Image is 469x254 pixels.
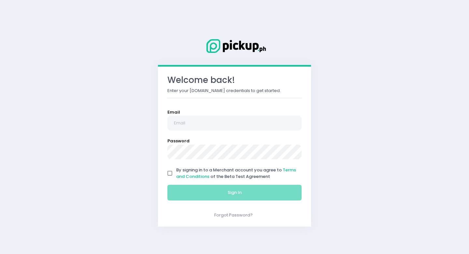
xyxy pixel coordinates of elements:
label: Password [167,138,190,144]
a: Forgot Password? [214,212,253,218]
span: Sign In [228,189,242,196]
p: Enter your [DOMAIN_NAME] credentials to get started. [167,87,302,94]
img: Logo [202,38,267,54]
span: By signing in to a Merchant account you agree to of the Beta Test Agreement [176,167,296,180]
input: Email [167,116,302,131]
h3: Welcome back! [167,75,302,85]
a: Terms and Conditions [176,167,296,180]
label: Email [167,109,180,116]
button: Sign In [167,185,302,200]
